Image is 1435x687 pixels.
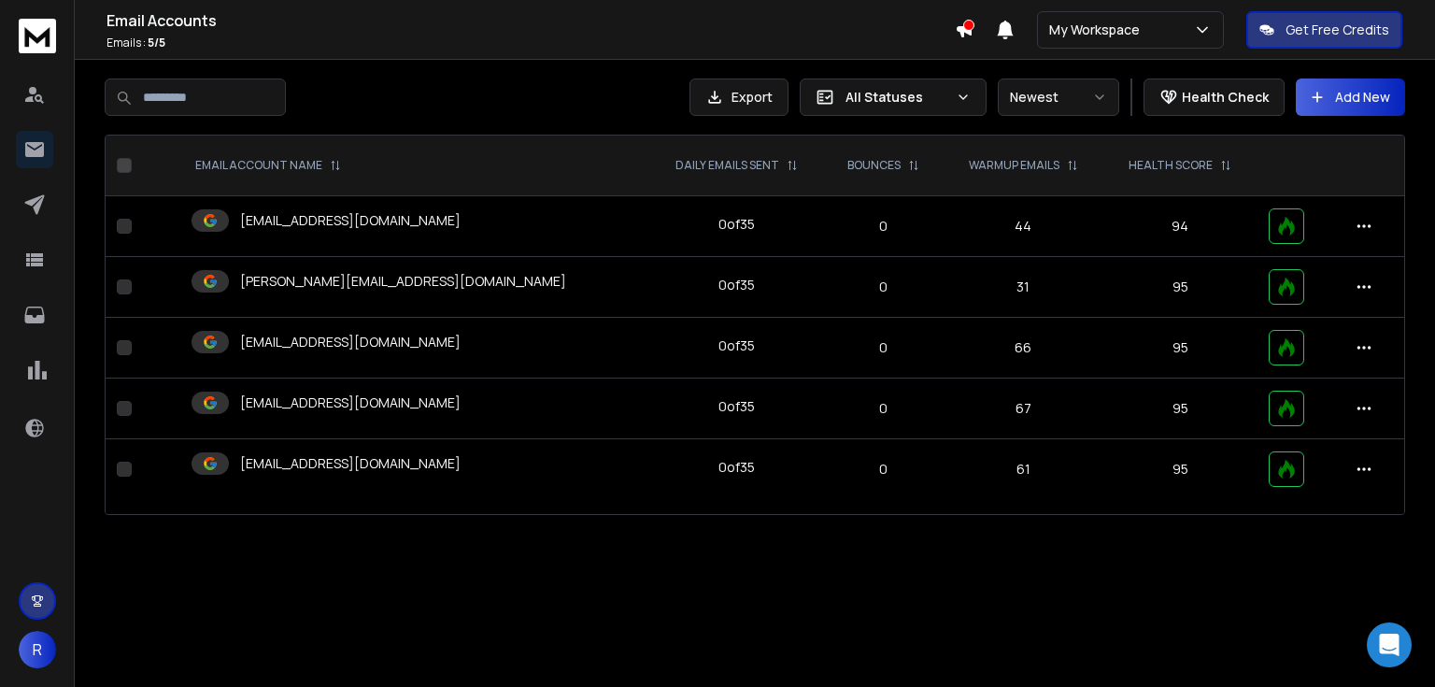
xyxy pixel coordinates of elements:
[19,631,56,668] button: R
[943,257,1103,318] td: 31
[943,439,1103,500] td: 61
[845,88,948,107] p: All Statuses
[1286,21,1389,39] p: Get Free Credits
[1296,79,1405,116] button: Add New
[240,333,461,351] p: [EMAIL_ADDRESS][DOMAIN_NAME]
[1103,196,1257,257] td: 94
[1103,379,1257,439] td: 95
[240,454,461,473] p: [EMAIL_ADDRESS][DOMAIN_NAME]
[675,158,779,173] p: DAILY EMAILS SENT
[1129,158,1213,173] p: HEALTH SCORE
[1246,11,1402,49] button: Get Free Credits
[1144,79,1285,116] button: Health Check
[1103,318,1257,379] td: 95
[240,394,461,412] p: [EMAIL_ADDRESS][DOMAIN_NAME]
[836,338,931,357] p: 0
[195,158,341,173] div: EMAIL ACCOUNT NAME
[943,196,1103,257] td: 44
[718,336,755,355] div: 0 of 35
[19,19,56,53] img: logo
[718,215,755,234] div: 0 of 35
[1367,623,1412,667] div: Open Intercom Messenger
[836,399,931,418] p: 0
[847,158,901,173] p: BOUNCES
[1049,21,1147,39] p: My Workspace
[943,318,1103,379] td: 66
[836,217,931,236] p: 0
[240,272,566,291] p: [PERSON_NAME][EMAIL_ADDRESS][DOMAIN_NAME]
[107,36,955,50] p: Emails :
[836,460,931,479] p: 0
[689,79,789,116] button: Export
[718,397,755,416] div: 0 of 35
[718,458,755,477] div: 0 of 35
[836,278,931,296] p: 0
[943,379,1103,439] td: 67
[969,158,1059,173] p: WARMUP EMAILS
[1103,257,1257,318] td: 95
[107,9,955,32] h1: Email Accounts
[1103,439,1257,500] td: 95
[148,35,165,50] span: 5 / 5
[1182,88,1269,107] p: Health Check
[998,79,1119,116] button: Newest
[240,211,461,230] p: [EMAIL_ADDRESS][DOMAIN_NAME]
[718,276,755,294] div: 0 of 35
